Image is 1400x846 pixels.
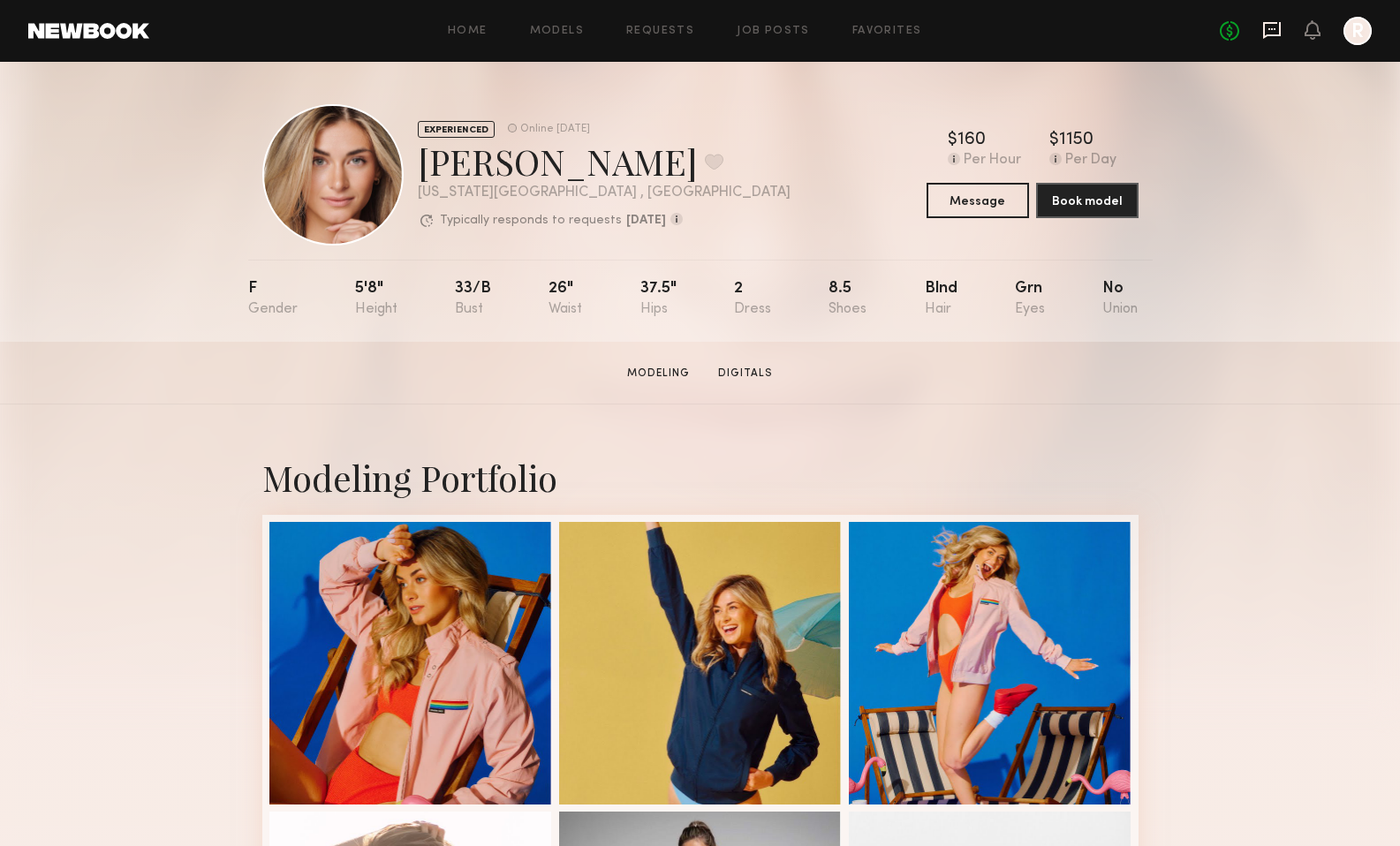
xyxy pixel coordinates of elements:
[927,183,1029,218] button: Message
[1065,153,1116,169] div: Per Day
[262,454,1139,501] div: Modeling Portfolio
[626,26,694,37] a: Requests
[448,26,488,37] a: Home
[711,366,780,381] a: Digitals
[355,281,397,317] div: 5'8"
[626,215,666,227] b: [DATE]
[640,281,677,317] div: 37.5"
[829,281,866,317] div: 8.5
[418,138,791,185] div: [PERSON_NAME]
[1343,17,1372,45] a: R
[418,121,495,138] div: EXPERIENCED
[530,26,584,37] a: Models
[852,26,922,37] a: Favorites
[925,281,957,317] div: Blnd
[620,366,697,381] a: Modeling
[1015,281,1045,317] div: Grn
[964,153,1021,169] div: Per Hour
[1049,132,1059,149] div: $
[1036,183,1139,218] button: Book model
[734,281,771,317] div: 2
[440,215,622,227] p: Typically responds to requests
[248,281,298,317] div: F
[1059,132,1094,149] div: 1150
[737,26,810,37] a: Job Posts
[549,281,582,317] div: 26"
[1102,281,1138,317] div: No
[948,132,957,149] div: $
[520,124,590,135] div: Online [DATE]
[957,132,986,149] div: 160
[418,185,791,200] div: [US_STATE][GEOGRAPHIC_DATA] , [GEOGRAPHIC_DATA]
[455,281,491,317] div: 33/b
